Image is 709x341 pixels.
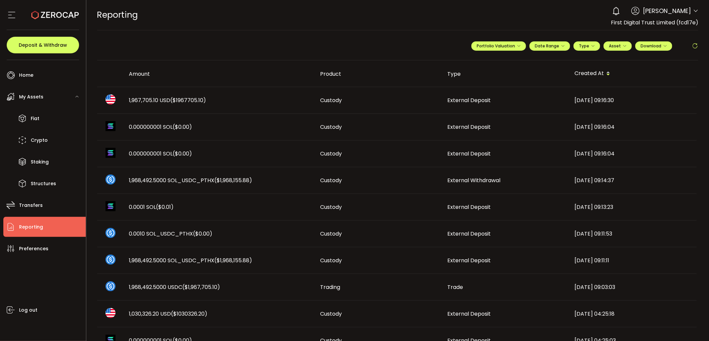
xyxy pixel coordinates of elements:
img: sol_portfolio.png [105,201,115,211]
img: sol_usdc_pthx_portfolio.png [105,175,115,185]
img: usd_portfolio.svg [105,308,115,318]
span: Reporting [19,222,43,232]
img: sol_usdc_pthx_portfolio.png [105,228,115,238]
span: Date Range [535,43,565,49]
span: 0.0001 SOL [129,203,174,211]
span: ($0.00) [173,123,192,131]
span: Home [19,70,33,80]
span: Crypto [31,135,48,145]
div: Type [442,70,569,78]
iframe: Chat Widget [676,309,709,341]
span: Trade [448,283,463,291]
span: ($1,968,155.88) [215,257,252,264]
span: 1,968,492.5000 SOL_USDC_PTHX [129,177,252,184]
div: [DATE] 09:16:04 [569,150,697,157]
span: External Deposit [448,310,491,318]
span: ($0.00) [193,230,213,238]
span: Custody [320,203,342,211]
div: [DATE] 09:16:30 [569,96,697,104]
button: Portfolio Valuation [471,41,526,51]
span: Deposit & Withdraw [19,43,67,47]
span: Download [641,43,667,49]
div: [DATE] 09:14:37 [569,177,697,184]
span: Custody [320,123,342,131]
span: External Deposit [448,96,491,104]
span: 1,030,326.20 USD [129,310,208,318]
span: ($1,968,155.88) [215,177,252,184]
span: First Digital Trust Limited (fcd17e) [611,19,698,26]
span: Custody [320,150,342,157]
span: Portfolio Valuation [477,43,521,49]
span: Structures [31,179,56,189]
div: [DATE] 09:13:23 [569,203,697,211]
span: 0.000000001 SOL [129,150,192,157]
span: 0.0010 SOL_USDC_PTHX [129,230,213,238]
span: Custody [320,310,342,318]
span: External Deposit [448,123,491,131]
span: Type [579,43,595,49]
div: [DATE] 09:16:04 [569,123,697,131]
span: Transfers [19,201,43,210]
button: Type [573,41,600,51]
span: Preferences [19,244,48,254]
span: External Withdrawal [448,177,501,184]
div: [DATE] 09:11:11 [569,257,697,264]
span: [PERSON_NAME] [643,6,691,15]
span: Custody [320,230,342,238]
span: ($1967705.10) [171,96,206,104]
span: ($0.01) [156,203,174,211]
span: ($1030326.20) [171,310,208,318]
div: Amount [124,70,315,78]
img: sol_usdc_pthx_portfolio.png [105,255,115,265]
span: 1,968,492.5000 USDC [129,283,220,291]
span: Asset [609,43,621,49]
img: usd_portfolio.svg [105,94,115,104]
span: 0.000000001 SOL [129,123,192,131]
span: External Deposit [448,257,491,264]
span: External Deposit [448,203,491,211]
span: Custody [320,257,342,264]
span: ($0.00) [173,150,192,157]
div: [DATE] 04:25:18 [569,310,697,318]
span: Reporting [97,9,138,21]
span: Custody [320,96,342,104]
img: sol_portfolio.png [105,148,115,158]
span: Staking [31,157,49,167]
div: Created At [569,68,697,79]
span: External Deposit [448,230,491,238]
div: [DATE] 09:03:03 [569,283,697,291]
span: 1,968,492.5000 SOL_USDC_PTHX [129,257,252,264]
span: External Deposit [448,150,491,157]
span: ($1,967,705.10) [183,283,220,291]
span: My Assets [19,92,43,102]
div: [DATE] 09:11:53 [569,230,697,238]
span: 1,967,705.10 USD [129,96,206,104]
span: Fiat [31,114,39,123]
button: Download [635,41,672,51]
button: Date Range [529,41,570,51]
span: Trading [320,283,340,291]
span: Custody [320,177,342,184]
span: Log out [19,305,37,315]
button: Asset [604,41,632,51]
img: usdc_portfolio.svg [105,281,115,291]
div: Product [315,70,442,78]
button: Deposit & Withdraw [7,37,79,53]
img: sol_portfolio.png [105,121,115,131]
